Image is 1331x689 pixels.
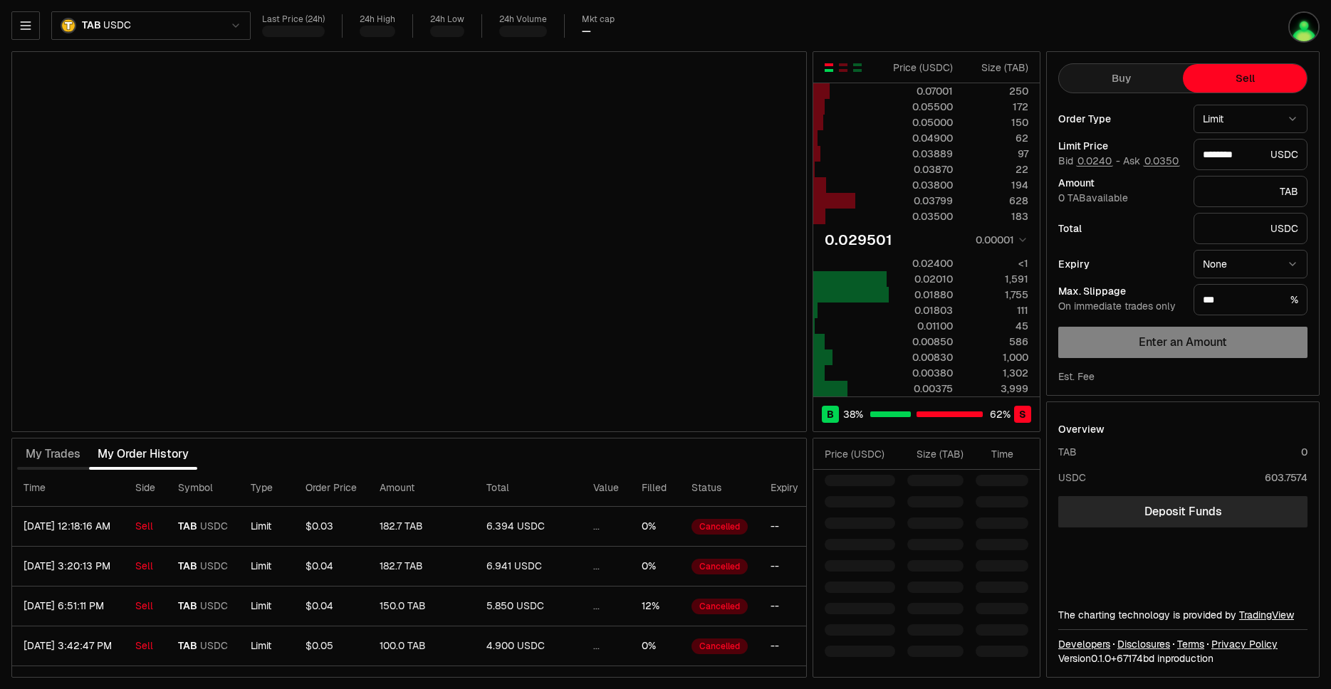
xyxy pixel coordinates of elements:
span: USDC [200,520,228,533]
button: My Trades [17,440,89,468]
button: Show Buy and Sell Orders [823,62,835,73]
time: [DATE] 3:42:47 PM [24,639,112,652]
div: 3,999 [965,382,1028,396]
span: $0.03 [306,520,333,532]
th: Status [680,470,759,507]
div: 6.941 USDC [486,560,570,573]
div: Size ( TAB ) [965,61,1028,75]
div: 0.04900 [889,131,953,145]
div: 150 [965,115,1028,130]
div: 150.0 TAB [380,600,464,613]
th: Expiry [759,470,855,507]
div: Version 0.1.0 + in production [1058,651,1307,666]
div: Overview [1058,422,1105,436]
div: Cancelled [691,559,748,574]
button: Sell [1183,64,1307,93]
div: Cancelled [691,638,748,654]
div: Time [976,447,1013,461]
div: % [1194,284,1307,315]
div: 1,591 [965,272,1028,286]
div: USDC [1058,470,1086,485]
div: Limit Price [1058,141,1182,151]
a: Privacy Policy [1211,637,1278,651]
div: 6.394 USDC [486,520,570,533]
span: TAB [178,520,197,533]
div: 0.03800 [889,178,953,192]
div: 22 [965,162,1028,177]
th: Time [12,470,124,507]
a: Disclosures [1117,637,1170,651]
div: Mkt cap [582,14,615,25]
div: USDC [1194,139,1307,170]
div: 97 [965,147,1028,161]
span: USDC [103,19,130,32]
div: 0.00830 [889,350,953,364]
td: Limit [239,587,294,626]
div: 182.7 TAB [380,520,464,533]
div: ... [593,560,619,573]
div: ... [593,600,619,613]
div: Sell [135,600,155,613]
div: Order Type [1058,114,1182,124]
div: 1,755 [965,288,1028,302]
div: 0.05500 [889,100,953,114]
div: 62 [965,131,1028,145]
div: Max. Slippage [1058,286,1182,296]
div: 12% [642,600,669,613]
div: 0% [642,520,669,533]
div: Sell [135,520,155,533]
div: Sell [135,640,155,653]
div: 45 [965,319,1028,333]
div: TAB [1058,445,1077,459]
div: 0.01880 [889,288,953,302]
th: Total [475,470,582,507]
div: Size ( TAB ) [907,447,964,461]
img: TAB.png [61,18,76,33]
th: Symbol [167,470,239,507]
div: Amount [1058,178,1182,188]
div: Cancelled [691,519,748,535]
a: TradingView [1239,609,1294,621]
div: On immediate trades only [1058,300,1182,313]
button: My Order History [89,440,197,468]
div: 194 [965,178,1028,192]
td: -- [759,587,855,626]
div: 0% [642,560,669,573]
div: Sell [135,560,155,573]
div: 100.0 TAB [380,640,464,653]
div: 24h Low [430,14,464,25]
span: 62 % [990,407,1011,421]
time: [DATE] 3:20:13 PM [24,559,110,572]
div: 586 [965,335,1028,349]
a: Terms [1177,637,1204,651]
div: 24h Volume [499,14,547,25]
iframe: Financial Chart [12,52,806,431]
td: -- [759,507,855,547]
div: Last Price (24h) [262,14,325,25]
button: 0.00001 [971,231,1028,248]
div: The charting technology is provided by [1058,608,1307,622]
div: Est. Fee [1058,369,1095,384]
div: 0.00850 [889,335,953,349]
div: ... [593,520,619,533]
a: Developers [1058,637,1110,651]
div: 0.029501 [825,230,892,250]
div: 0.05000 [889,115,953,130]
time: [DATE] 12:18:16 AM [24,520,110,532]
div: 0.03500 [889,209,953,223]
div: 24h High [360,14,395,25]
div: ... [593,640,619,653]
th: Order Price [294,470,368,507]
span: Ask [1123,155,1180,168]
div: 172 [965,100,1028,114]
span: TAB [82,19,100,32]
div: <1 [965,256,1028,270]
span: USDC [200,640,228,653]
th: Amount [368,470,475,507]
span: TAB [178,600,197,613]
th: Side [124,470,167,507]
span: USDC [200,600,228,613]
button: Show Buy Orders Only [852,62,863,73]
div: 0 [1301,445,1307,459]
span: Bid - [1058,155,1120,168]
